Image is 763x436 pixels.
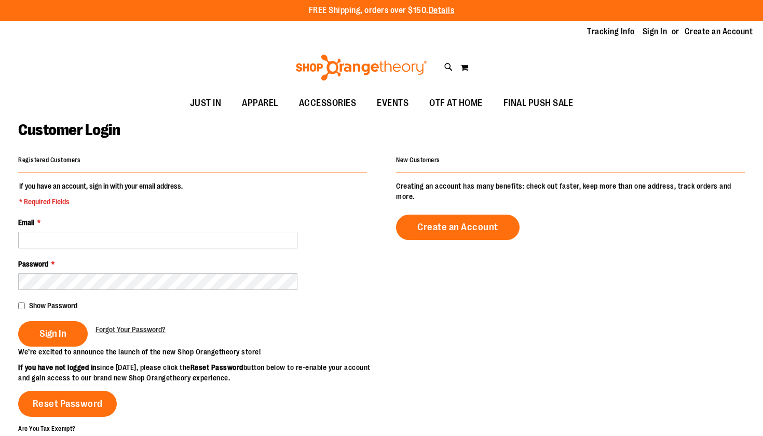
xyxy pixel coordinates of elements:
[396,181,745,202] p: Creating an account has many benefits: check out faster, keep more than one address, track orders...
[18,121,120,139] span: Customer Login
[242,91,278,115] span: APPAREL
[190,91,222,115] span: JUST IN
[429,6,455,15] a: Details
[18,321,88,347] button: Sign In
[18,391,117,417] a: Reset Password
[493,91,584,115] a: FINAL PUSH SALE
[18,260,48,268] span: Password
[33,398,103,409] span: Reset Password
[18,362,382,383] p: since [DATE], please click the button below to re-enable your account and gain access to our bran...
[18,156,80,164] strong: Registered Customers
[294,55,429,81] img: Shop Orangetheory
[18,347,382,357] p: We’re excited to announce the launch of the new Shop Orangetheory store!
[96,324,166,335] a: Forgot Your Password?
[18,425,76,432] strong: Are You Tax Exempt?
[396,156,440,164] strong: New Customers
[18,363,97,372] strong: If you have not logged in
[377,91,408,115] span: EVENTS
[299,91,357,115] span: ACCESSORIES
[419,91,493,115] a: OTF AT HOME
[503,91,574,115] span: FINAL PUSH SALE
[180,91,232,115] a: JUST IN
[18,181,184,207] legend: If you have an account, sign in with your email address.
[231,91,289,115] a: APPAREL
[18,218,34,227] span: Email
[587,26,635,37] a: Tracking Info
[396,215,520,240] a: Create an Account
[643,26,667,37] a: Sign In
[19,196,183,207] span: * Required Fields
[366,91,419,115] a: EVENTS
[417,221,498,233] span: Create an Account
[190,363,243,372] strong: Reset Password
[289,91,367,115] a: ACCESSORIES
[39,328,66,339] span: Sign In
[685,26,753,37] a: Create an Account
[96,325,166,334] span: Forgot Your Password?
[429,91,483,115] span: OTF AT HOME
[29,301,77,310] span: Show Password
[309,5,455,17] p: FREE Shipping, orders over $150.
